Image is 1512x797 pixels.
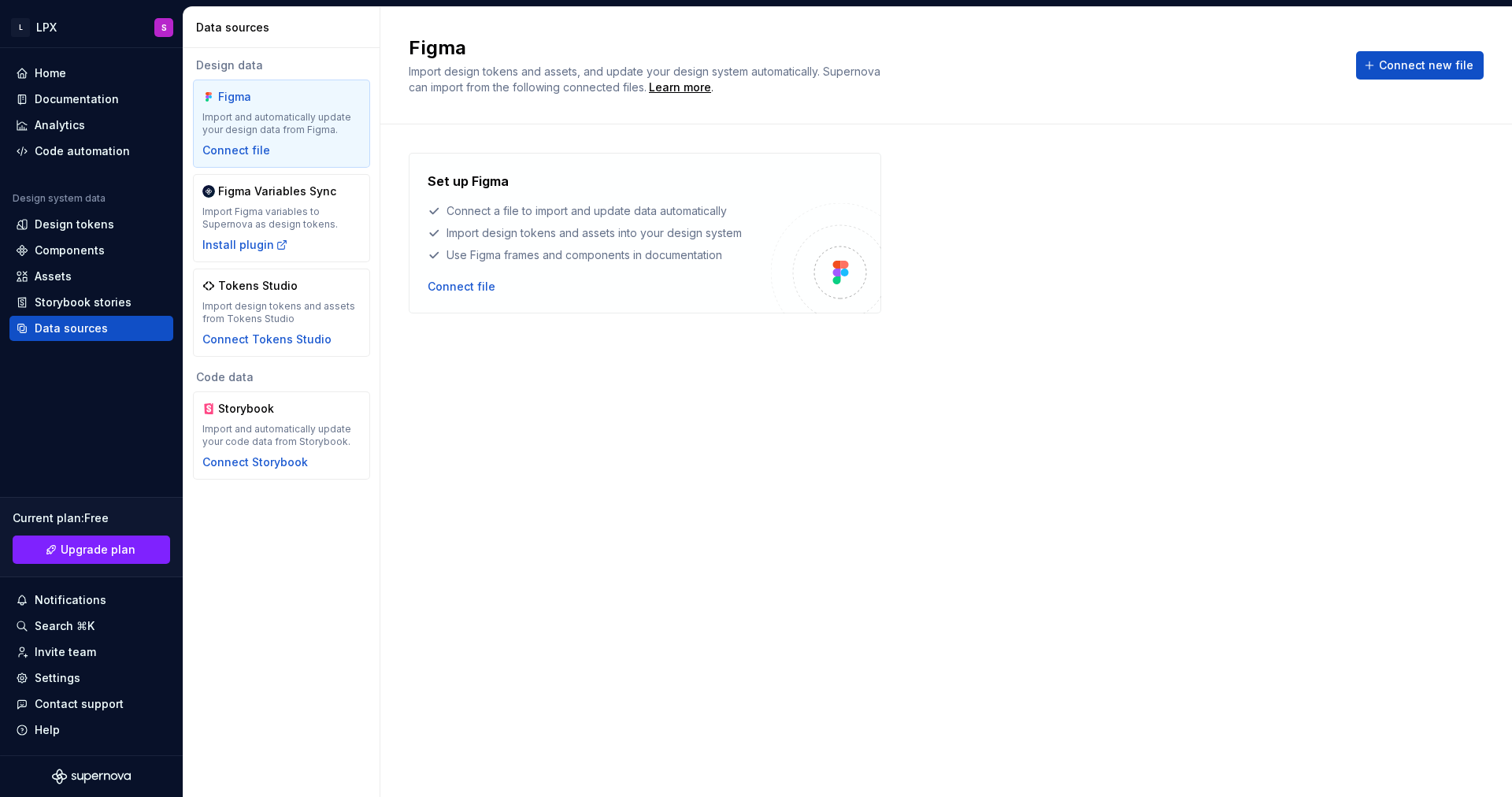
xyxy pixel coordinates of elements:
[202,143,270,158] button: Connect file
[1379,57,1473,73] span: Connect new file
[9,61,173,86] a: Home
[35,91,119,107] div: Documentation
[35,117,85,133] div: Analytics
[9,212,173,237] a: Design tokens
[9,139,173,164] a: Code automation
[35,295,132,310] div: Storybook stories
[193,269,370,357] a: Tokens StudioImport design tokens and assets from Tokens StudioConnect Tokens Studio
[202,454,308,470] button: Connect Storybook
[35,143,130,159] div: Code automation
[36,20,57,35] div: LPX
[9,691,173,717] button: Contact support
[649,80,711,95] a: Learn more
[647,82,713,94] span: .
[35,670,80,686] div: Settings
[202,332,332,347] button: Connect Tokens Studio
[218,401,294,417] div: Storybook
[428,172,509,191] h4: Set up Figma
[9,665,173,691] a: Settings
[35,722,60,738] div: Help
[428,279,495,295] button: Connect file
[9,588,173,613] button: Notifications
[193,369,370,385] div: Code data
[202,206,361,231] div: Import Figma variables to Supernova as design tokens.
[13,510,170,526] div: Current plan : Free
[35,217,114,232] div: Design tokens
[409,35,1337,61] h2: Figma
[13,536,170,564] a: Upgrade plan
[196,20,373,35] div: Data sources
[9,639,173,665] a: Invite team
[35,269,72,284] div: Assets
[35,696,124,712] div: Contact support
[35,618,94,634] div: Search ⌘K
[9,87,173,112] a: Documentation
[35,321,108,336] div: Data sources
[193,391,370,480] a: StorybookImport and automatically update your code data from Storybook.Connect Storybook
[9,614,173,639] button: Search ⌘K
[9,113,173,138] a: Analytics
[35,644,96,660] div: Invite team
[9,238,173,263] a: Components
[193,57,370,73] div: Design data
[218,89,294,105] div: Figma
[13,192,106,205] div: Design system data
[428,247,771,263] div: Use Figma frames and components in documentation
[11,18,30,37] div: L
[218,278,298,294] div: Tokens Studio
[161,21,167,34] div: S
[9,264,173,289] a: Assets
[428,225,771,241] div: Import design tokens and assets into your design system
[35,243,105,258] div: Components
[9,290,173,315] a: Storybook stories
[9,717,173,743] button: Help
[9,316,173,341] a: Data sources
[35,65,66,81] div: Home
[61,542,135,558] span: Upgrade plan
[3,10,180,44] button: LLPXS
[52,769,131,784] svg: Supernova Logo
[35,592,106,608] div: Notifications
[428,203,771,219] div: Connect a file to import and update data automatically
[202,111,361,136] div: Import and automatically update your design data from Figma.
[193,174,370,262] a: Figma Variables SyncImport Figma variables to Supernova as design tokens.Install plugin
[1356,51,1484,80] button: Connect new file
[409,65,884,94] span: Import design tokens and assets, and update your design system automatically. Supernova can impor...
[202,300,361,325] div: Import design tokens and assets from Tokens Studio
[202,423,361,448] div: Import and automatically update your code data from Storybook.
[193,80,370,168] a: FigmaImport and automatically update your design data from Figma.Connect file
[202,237,288,253] button: Install plugin
[218,183,336,199] div: Figma Variables Sync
